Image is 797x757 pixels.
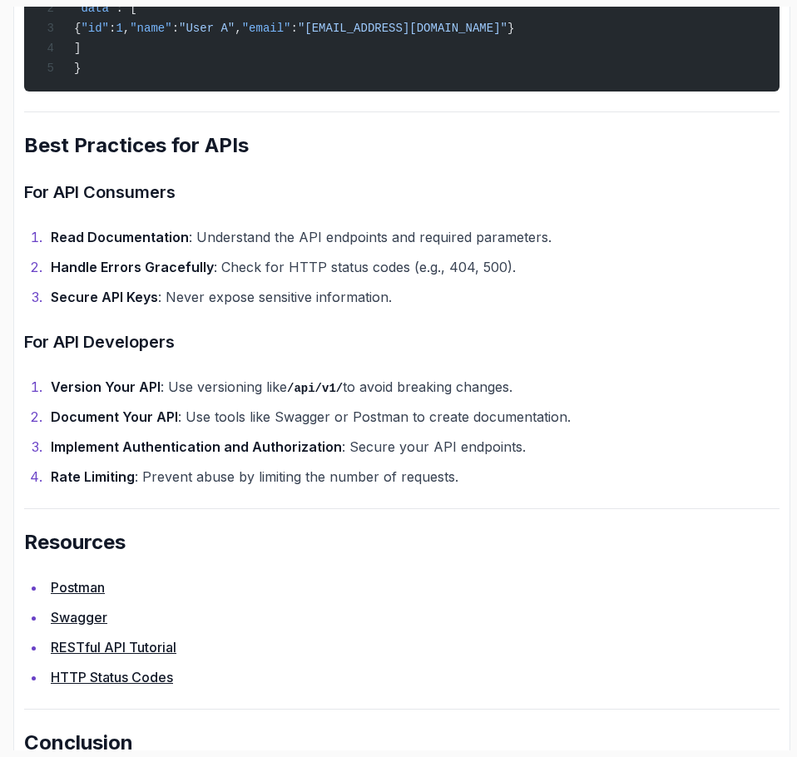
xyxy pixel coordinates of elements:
strong: Rate Limiting [51,468,135,485]
span: "email" [242,22,291,35]
h3: For API Consumers [24,179,780,205]
span: : [290,22,297,35]
li: : Use tools like Swagger or Postman to create documentation. [46,405,780,428]
span: "id" [81,22,109,35]
li: : Prevent abuse by limiting the number of requests. [46,465,780,488]
span: , [123,22,130,35]
li: : Use versioning like to avoid breaking changes. [46,375,780,399]
li: : Check for HTTP status codes (e.g., 404, 500). [46,255,780,279]
h2: Resources [24,529,780,556]
code: /api/v1/ [287,382,343,395]
h2: Conclusion [24,730,780,756]
span: "User A" [179,22,235,35]
span: } [74,62,81,75]
strong: Version Your API [51,378,161,395]
strong: Implement Authentication and Authorization [51,438,342,455]
a: RESTful API Tutorial [51,639,176,656]
h2: Best Practices for APIs [24,132,780,159]
span: "data" [74,2,116,15]
span: 1 [116,22,122,35]
a: Swagger [51,609,107,626]
li: : Never expose sensitive information. [46,285,780,309]
strong: Handle Errors Gracefully [51,259,214,275]
a: Postman [51,579,105,596]
span: { [74,22,81,35]
strong: Document Your API [51,408,178,425]
li: : Understand the API endpoints and required parameters. [46,225,780,249]
span: , [235,22,241,35]
strong: Read Documentation [51,229,189,245]
h3: For API Developers [24,329,780,355]
span: "name" [130,22,171,35]
span: : [109,22,116,35]
span: ] [74,42,81,55]
span: "[EMAIL_ADDRESS][DOMAIN_NAME]" [298,22,507,35]
span: } [507,22,514,35]
a: HTTP Status Codes [51,669,173,685]
li: : Secure your API endpoints. [46,435,780,458]
span: : [ [116,2,136,15]
strong: Secure API Keys [51,289,158,305]
span: : [172,22,179,35]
